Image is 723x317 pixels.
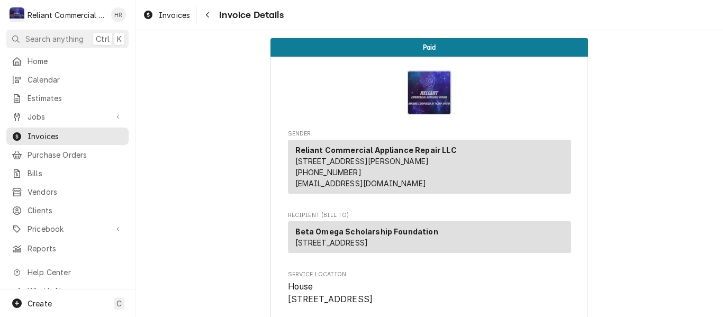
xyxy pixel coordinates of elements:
a: Go to Help Center [6,264,129,281]
span: Service Location [288,270,571,279]
a: [PHONE_NUMBER] [295,168,361,177]
span: Pricebook [28,223,107,234]
a: Go to Jobs [6,108,129,125]
div: R [10,7,24,22]
div: Reliant Commercial Appliance Repair LLC's Avatar [10,7,24,22]
span: [STREET_ADDRESS][PERSON_NAME] [295,157,429,166]
span: Calendar [28,74,123,85]
a: Calendar [6,71,129,88]
span: [STREET_ADDRESS] [295,238,368,247]
div: Sender [288,140,571,198]
strong: Beta Omega Scholarship Foundation [295,227,438,236]
a: Home [6,52,129,70]
span: Help Center [28,267,122,278]
div: Sender [288,140,571,194]
span: Invoices [28,131,123,142]
span: K [117,33,122,44]
span: Jobs [28,111,107,122]
span: Bills [28,168,123,179]
div: Service Location [288,270,571,306]
button: Search anythingCtrlK [6,30,129,48]
a: Invoices [139,6,194,24]
span: Home [28,56,123,67]
span: What's New [28,285,122,296]
span: Service Location [288,280,571,305]
span: Create [28,299,52,308]
span: Sender [288,130,571,138]
span: Recipient (Bill To) [288,211,571,220]
div: Invoice Recipient [288,211,571,258]
a: Vendors [6,183,129,201]
div: Recipient (Bill To) [288,221,571,253]
span: Invoices [159,10,190,21]
button: Navigate back [199,6,216,23]
span: Paid [423,44,436,51]
span: Clients [28,205,123,216]
a: Go to Pricebook [6,220,129,238]
span: Vendors [28,186,123,197]
a: Reports [6,240,129,257]
img: Logo [407,70,451,115]
span: Search anything [25,33,84,44]
span: Purchase Orders [28,149,123,160]
div: Invoice Sender [288,130,571,198]
span: Invoice Details [216,8,283,22]
a: Estimates [6,89,129,107]
span: Reports [28,243,123,254]
strong: Reliant Commercial Appliance Repair LLC [295,146,457,155]
a: Purchase Orders [6,146,129,164]
span: House [STREET_ADDRESS] [288,282,373,304]
a: Bills [6,165,129,182]
span: Estimates [28,93,123,104]
div: Status [270,38,588,57]
span: Ctrl [96,33,110,44]
div: Heath Reed's Avatar [111,7,126,22]
a: Go to What's New [6,282,129,300]
span: C [116,298,122,309]
div: Reliant Commercial Appliance Repair LLC [28,10,105,21]
a: [EMAIL_ADDRESS][DOMAIN_NAME] [295,179,426,188]
a: Invoices [6,128,129,145]
div: Recipient (Bill To) [288,221,571,257]
a: Clients [6,202,129,219]
div: HR [111,7,126,22]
